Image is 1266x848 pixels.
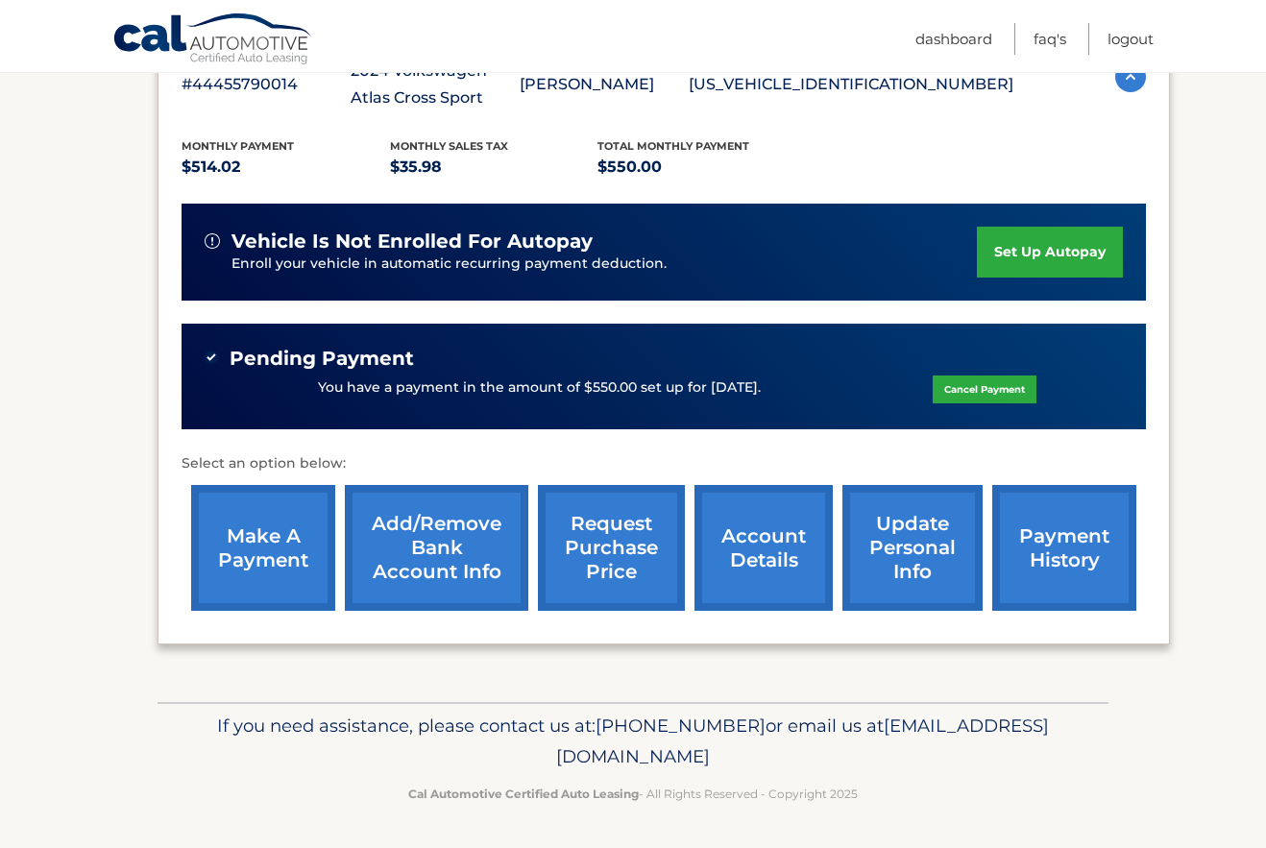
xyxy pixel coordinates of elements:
[1108,23,1154,55] a: Logout
[842,485,983,611] a: update personal info
[170,711,1096,772] p: If you need assistance, please contact us at: or email us at
[318,377,761,399] p: You have a payment in the amount of $550.00 set up for [DATE].
[112,12,314,68] a: Cal Automotive
[182,452,1146,475] p: Select an option below:
[556,715,1049,767] span: [EMAIL_ADDRESS][DOMAIN_NAME]
[977,227,1123,278] a: set up autopay
[182,139,294,153] span: Monthly Payment
[1034,23,1066,55] a: FAQ's
[182,71,351,98] p: #44455790014
[1115,61,1146,92] img: accordion-active.svg
[538,485,685,611] a: request purchase price
[230,347,414,371] span: Pending Payment
[520,71,689,98] p: [PERSON_NAME]
[689,71,1013,98] p: [US_VEHICLE_IDENTIFICATION_NUMBER]
[205,233,220,249] img: alert-white.svg
[596,715,766,737] span: [PHONE_NUMBER]
[915,23,992,55] a: Dashboard
[597,154,806,181] p: $550.00
[408,787,639,801] strong: Cal Automotive Certified Auto Leasing
[205,351,218,364] img: check-green.svg
[191,485,335,611] a: make a payment
[170,784,1096,804] p: - All Rights Reserved - Copyright 2025
[231,254,977,275] p: Enroll your vehicle in automatic recurring payment deduction.
[390,154,598,181] p: $35.98
[182,154,390,181] p: $514.02
[992,485,1136,611] a: payment history
[351,58,520,111] p: 2024 Volkswagen Atlas Cross Sport
[694,485,833,611] a: account details
[933,376,1036,403] a: Cancel Payment
[390,139,508,153] span: Monthly sales Tax
[231,230,593,254] span: vehicle is not enrolled for autopay
[345,485,528,611] a: Add/Remove bank account info
[597,139,749,153] span: Total Monthly Payment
